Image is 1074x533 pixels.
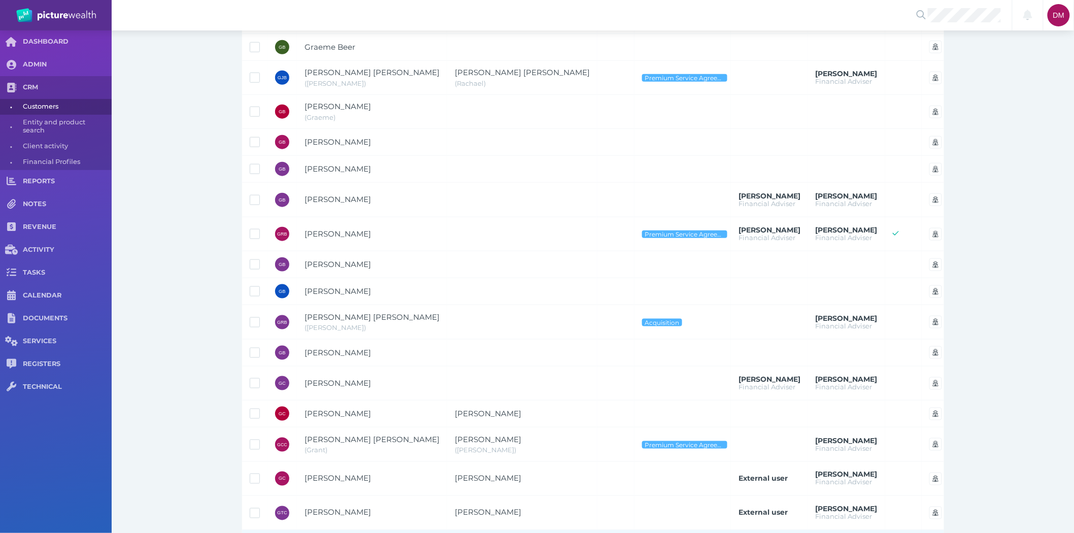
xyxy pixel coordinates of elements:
[23,291,112,300] span: CALENDAR
[23,337,112,346] span: SERVICES
[816,513,872,521] span: Financial Adviser
[816,69,878,78] span: Grant Teakle
[816,225,878,235] span: Grant Teakle
[275,438,289,452] div: Grantley Craig Cooper
[739,375,800,384] span: Brad Bond
[739,225,800,235] span: Grant Teakle
[279,45,285,50] span: GB
[305,68,440,77] span: Graham John Benbow
[279,197,285,203] span: GB
[929,228,942,241] button: Open user's account in Portal
[279,476,286,481] span: GC
[23,60,112,69] span: ADMIN
[279,411,286,416] span: GC
[816,322,872,330] span: Financial Adviser
[929,408,942,420] button: Open user's account in Portal
[277,231,287,237] span: GRB
[279,166,285,172] span: GB
[455,79,486,87] span: Rachael
[929,106,942,118] button: Open user's account in Portal
[277,320,287,325] span: GRB
[23,246,112,254] span: ACTIVITY
[23,314,112,323] span: DOCUMENTS
[23,269,112,277] span: TASKS
[305,259,371,269] span: Graham Brown
[23,115,108,139] span: Entity and product search
[275,135,289,149] div: Grant Bilby
[23,223,112,231] span: REVENUE
[455,508,521,517] span: Jadwiga Conventry
[644,74,725,82] span: Premium Service Agreement - Ongoing
[305,435,440,444] span: Grantley Craig Cooper
[275,506,289,520] div: Graham Thomas Coventry
[455,446,516,454] span: Lori
[929,438,942,451] button: Open user's account in Portal
[1048,4,1070,26] div: Dee Molloy
[305,137,371,147] span: Grant Bilby
[305,474,371,483] span: Grant Coulter
[929,285,942,298] button: Open user's account in Portal
[455,474,521,483] span: Josephine Anne Coulter
[23,99,108,115] span: Customers
[739,383,795,391] span: Financial Adviser
[23,154,108,170] span: Financial Profiles
[305,113,335,121] span: Graeme
[277,442,287,447] span: GCC
[305,348,371,357] span: Grant Butler
[275,407,289,421] div: Grant Cheesman
[305,508,371,517] span: Graham Thomas Coventry
[16,8,96,22] img: PW
[278,75,287,80] span: GJB
[644,319,680,326] span: Acquisition
[23,83,112,92] span: CRM
[305,194,371,204] span: Grant Bradley
[305,102,371,111] span: Graeme Bennett
[816,199,872,208] span: Financial Adviser
[1053,11,1065,19] span: DM
[929,163,942,176] button: Open user's account in Portal
[816,375,878,384] span: Brad Bond
[816,444,872,452] span: Financial Adviser
[739,508,788,517] span: External user
[305,312,440,322] span: Graham Robert Burns
[305,79,366,87] span: Graham
[275,376,289,390] div: Grady Chaney
[23,38,112,46] span: DASHBOARD
[739,234,795,242] span: Financial Adviser
[305,446,327,454] span: Grant
[739,191,800,201] span: Brad Bond
[275,346,289,360] div: Grant Butler
[279,140,285,145] span: GB
[275,105,289,119] div: Graeme Bennett
[929,193,942,206] button: Open user's account in Portal
[455,68,590,77] span: Rachael Jane Benbow
[305,229,371,239] span: Graeme Robert Broad
[305,409,371,418] span: Grant Cheesman
[816,383,872,391] span: Financial Adviser
[305,378,371,388] span: Grady Chaney
[275,71,289,85] div: Graham John Benbow
[929,507,942,519] button: Open user's account in Portal
[929,377,942,390] button: Open user's account in Portal
[275,227,289,241] div: Graeme Robert Broad
[929,473,942,485] button: Open user's account in Portal
[279,289,285,294] span: GB
[929,346,942,359] button: Open user's account in Portal
[275,193,289,207] div: Grant Bradley
[279,381,286,386] span: GC
[893,229,899,239] span: Welfie access active
[23,177,112,186] span: REPORTS
[929,72,942,84] button: Open user's account in Portal
[277,511,287,516] span: GTC
[816,505,878,514] span: Jonathon Martino
[275,315,289,329] div: Graham Robert Burns
[816,314,878,323] span: Jonathon Martino
[275,257,289,272] div: Graham Brown
[305,164,371,174] span: Graeme Boyle
[644,441,725,449] span: Premium Service Agreement - Ongoing
[929,316,942,328] button: Open user's account in Portal
[275,284,289,298] div: Grahame Burke
[816,191,878,201] span: Brad Bond
[644,230,725,238] span: Premium Service Agreement - Ongoing
[929,258,942,271] button: Open user's account in Portal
